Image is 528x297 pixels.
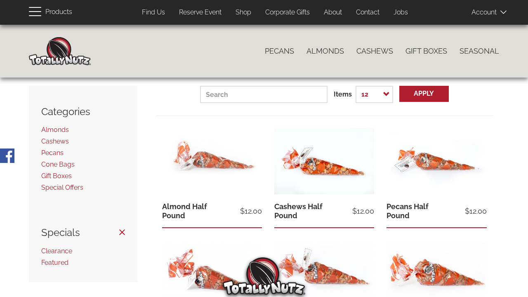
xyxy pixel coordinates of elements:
a: Almonds [41,126,69,134]
a: Cashews [41,137,69,145]
a: Cone Bags [41,160,75,168]
button: Apply [399,86,449,102]
img: half pound of cinnamon-sugar glazed almonds inside a red and clear Totally Nutz poly bag [162,128,262,194]
a: Jobs [387,5,414,21]
a: About [318,5,348,21]
img: Home [29,37,91,65]
a: Pecans Half Pound [387,202,429,220]
h3: Categories [41,106,125,117]
a: Clearance [41,247,72,255]
a: Find Us [136,5,171,21]
img: half pound of cinnamon roasted pecans [387,128,486,195]
a: Pecans [259,42,300,60]
a: Reserve Event [173,5,228,21]
a: Contact [350,5,386,21]
img: half pound of cinnamon roasted cashews [274,128,374,195]
a: Shop [229,5,257,21]
a: Featured [41,259,68,266]
a: Almonds [300,42,350,60]
a: Pecans [41,149,64,157]
label: Items [334,90,352,99]
a: Cashews [350,42,399,60]
input: Search [200,86,328,103]
a: Almond Half Pound [162,202,207,220]
a: Corporate Gifts [259,5,316,21]
a: Special Offers [41,184,83,191]
a: Seasonal [453,42,505,60]
span: Products [45,6,72,18]
img: Totally Nutz Logo [223,257,305,295]
a: Gift Boxes [41,172,72,180]
a: Cashews Half Pound [274,202,323,220]
a: Gift Boxes [399,42,453,60]
h3: Specials [41,227,125,238]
